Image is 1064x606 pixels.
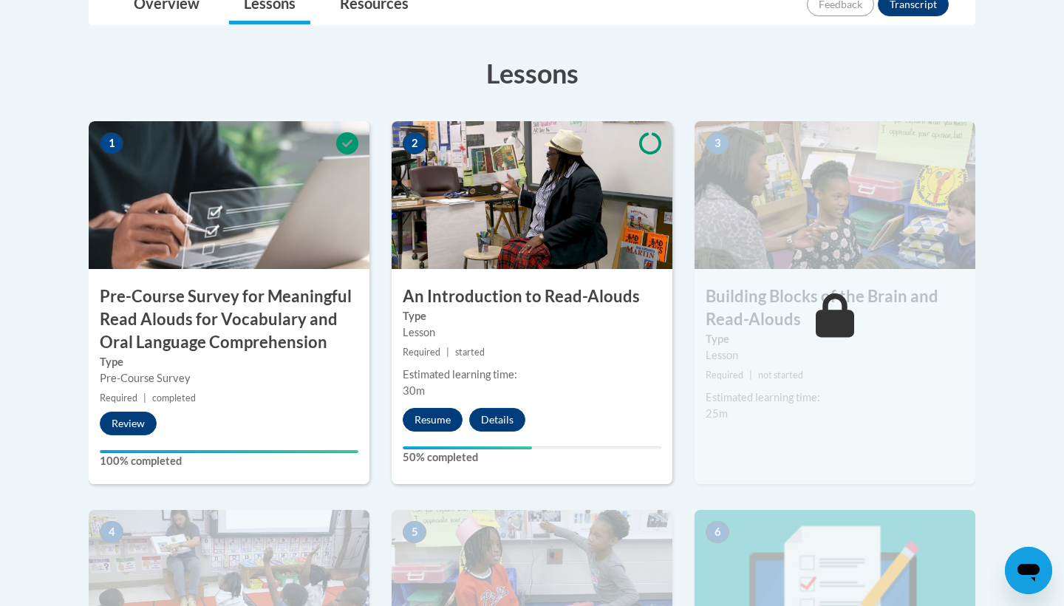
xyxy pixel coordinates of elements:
[403,308,661,324] label: Type
[403,449,661,466] label: 50% completed
[403,367,661,383] div: Estimated learning time:
[706,347,964,364] div: Lesson
[392,285,672,308] h3: An Introduction to Read-Alouds
[695,121,975,269] img: Course Image
[89,121,369,269] img: Course Image
[1005,547,1052,594] iframe: Button to launch messaging window
[403,446,532,449] div: Your progress
[695,285,975,331] h3: Building Blocks of the Brain and Read-Alouds
[89,55,975,92] h3: Lessons
[143,392,146,404] span: |
[392,121,672,269] img: Course Image
[100,453,358,469] label: 100% completed
[706,132,729,154] span: 3
[403,132,426,154] span: 2
[706,389,964,406] div: Estimated learning time:
[706,521,729,543] span: 6
[706,370,743,381] span: Required
[100,370,358,387] div: Pre-Course Survey
[152,392,196,404] span: completed
[706,407,728,420] span: 25m
[403,347,440,358] span: Required
[749,370,752,381] span: |
[403,324,661,341] div: Lesson
[758,370,803,381] span: not started
[469,408,525,432] button: Details
[446,347,449,358] span: |
[100,412,157,435] button: Review
[403,408,463,432] button: Resume
[100,392,137,404] span: Required
[403,384,425,397] span: 30m
[89,285,369,353] h3: Pre-Course Survey for Meaningful Read Alouds for Vocabulary and Oral Language Comprehension
[403,521,426,543] span: 5
[706,331,964,347] label: Type
[455,347,485,358] span: started
[100,521,123,543] span: 4
[100,132,123,154] span: 1
[100,450,358,453] div: Your progress
[100,354,358,370] label: Type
